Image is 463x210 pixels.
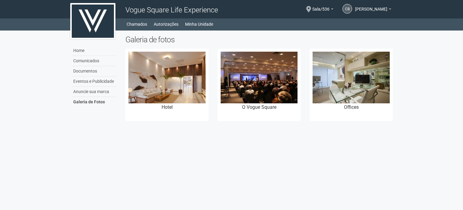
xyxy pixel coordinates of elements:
[72,76,116,87] a: Eventos e Publicidade
[128,52,206,103] img: 1ba85157-84f3-4b61-8ad8-6c33581baeec
[355,8,391,12] a: [PERSON_NAME]
[72,87,116,97] a: Anuncie sua marca
[72,66,116,76] a: Documentos
[127,20,147,28] a: Chamados
[125,35,393,44] h2: Galeria de fotos
[72,97,116,107] a: Galeria de Fotos
[218,49,301,121] a: O Vogue Square
[342,4,352,14] a: CB
[313,52,390,103] img: 7f9e52b9-5fa4-4f47-aec1-747bd243ef03
[72,46,116,56] a: Home
[72,56,116,66] a: Comunicados
[185,20,213,28] a: Minha Unidade
[128,105,206,110] h3: Hotel
[312,1,329,11] span: Sala/536
[355,1,387,11] span: Cláudia Barcellos
[313,105,390,110] h3: Offices
[221,105,298,110] h3: O Vogue Square
[70,3,115,39] img: logo.jpg
[312,8,333,12] a: Sala/536
[310,49,393,121] a: Offices
[154,20,178,28] a: Autorizações
[221,52,298,103] img: bec08f20-29b2-46f2-8611-1ab91b45030d
[125,49,209,121] a: Hotel
[125,6,218,14] span: Vogue Square Life Experience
